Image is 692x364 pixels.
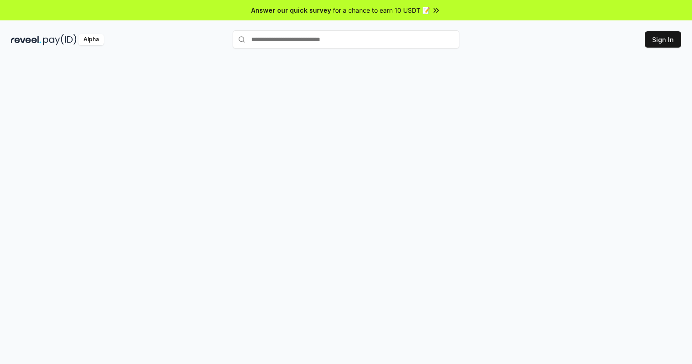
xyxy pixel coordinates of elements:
img: reveel_dark [11,34,41,45]
span: Answer our quick survey [251,5,331,15]
span: for a chance to earn 10 USDT 📝 [333,5,430,15]
img: pay_id [43,34,77,45]
button: Sign In [645,31,681,48]
div: Alpha [78,34,104,45]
